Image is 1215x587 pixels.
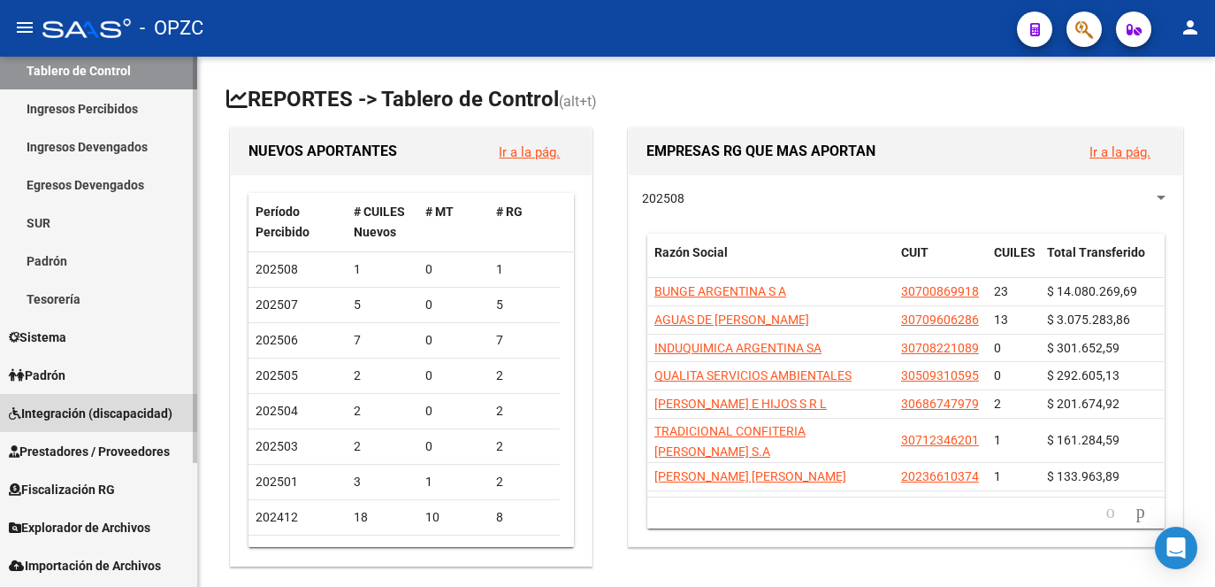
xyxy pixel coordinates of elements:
button: Ir a la pág. [1075,135,1165,168]
button: Ir a la pág. [485,135,574,168]
a: Ir a la pág. [1089,144,1150,160]
span: 202508 [256,262,298,276]
span: - OPZC [140,9,203,48]
span: 13 [994,313,1008,327]
div: 2 [354,401,411,421]
div: 10 [425,507,482,528]
div: 0 [425,295,482,315]
span: 2 [994,397,1001,411]
span: 1 [994,469,1001,483]
datatable-header-cell: CUILES [987,234,1040,292]
span: 202412 [256,510,298,524]
div: 1 [354,259,411,280]
span: 0 [994,341,1001,355]
span: Padrón [9,366,65,385]
span: $ 301.652,59 [1047,341,1119,355]
span: QUALITA SERVICIOS AMBIENTALES [654,368,852,382]
span: CUIT [901,245,928,259]
span: # MT [425,205,454,219]
span: 30509310595 [901,368,979,382]
span: # CUILES Nuevos [354,205,405,239]
span: AGUAS DE [PERSON_NAME] [654,313,809,327]
div: 1 [425,472,482,492]
span: 202504 [256,404,298,418]
div: 2 [354,436,411,457]
span: EMPRESAS RG QUE MAS APORTAN [646,143,875,159]
span: 30708221089 [901,341,979,355]
div: 2 [496,401,553,421]
span: 202506 [256,333,298,347]
div: Open Intercom Messenger [1155,527,1197,569]
span: 202505 [256,368,298,382]
div: 1 [496,259,553,280]
div: 7 [354,330,411,351]
span: $ 161.284,59 [1047,433,1119,447]
span: 202508 [642,191,684,205]
span: 202501 [256,475,298,489]
span: 0 [994,368,1001,382]
span: Total Transferido [1047,245,1145,259]
span: Explorador de Archivos [9,518,150,537]
span: 1 [994,433,1001,447]
mat-icon: menu [14,17,35,38]
span: 30700869918 [901,284,979,298]
span: BUNGE ARGENTINA S A [654,284,786,298]
a: Ir a la pág. [499,144,560,160]
a: go to previous page [1098,503,1123,522]
span: INDUQUIMICA ARGENTINA SA [654,341,821,355]
span: Importación de Archivos [9,556,161,575]
div: 0 [425,401,482,421]
div: 7 [496,330,553,351]
span: 30712346201 [901,433,979,447]
span: 202503 [256,439,298,453]
span: 20236610374 [901,469,979,483]
datatable-header-cell: # CUILES Nuevos [347,193,418,251]
span: Período Percibido [256,205,309,239]
span: Razón Social [654,245,728,259]
span: $ 14.080.269,69 [1047,284,1137,298]
span: $ 133.963,89 [1047,469,1119,483]
span: $ 201.674,92 [1047,397,1119,411]
span: Prestadores / Proveedores [9,442,170,461]
div: 3 [496,543,553,563]
span: # RG [496,205,523,219]
datatable-header-cell: Razón Social [647,234,894,292]
div: 18 [354,507,411,528]
mat-icon: person [1180,17,1201,38]
span: Fiscalización RG [9,480,115,499]
span: 202411 [256,545,298,560]
datatable-header-cell: # MT [418,193,489,251]
div: 0 [425,330,482,351]
div: 8 [496,507,553,528]
span: 23 [994,284,1008,298]
div: 2 [496,366,553,386]
div: 3 [354,472,411,492]
div: 5 [354,295,411,315]
span: CUILES [994,245,1035,259]
div: 2 [496,472,553,492]
div: 8 [354,543,411,563]
span: 202507 [256,297,298,312]
div: 2 [496,436,553,457]
div: 5 [425,543,482,563]
h1: REPORTES -> Tablero de Control [226,85,1187,116]
span: TRADICIONAL CONFITERIA [PERSON_NAME] S.A [654,424,806,459]
span: $ 3.075.283,86 [1047,313,1130,327]
div: 2 [354,366,411,386]
span: NUEVOS APORTANTES [248,143,397,159]
datatable-header-cell: CUIT [894,234,987,292]
datatable-header-cell: # RG [489,193,560,251]
div: 5 [496,295,553,315]
a: go to next page [1128,503,1153,522]
div: 0 [425,366,482,386]
span: Integración (discapacidad) [9,404,172,423]
span: [PERSON_NAME] E HIJOS S R L [654,397,827,411]
span: $ 292.605,13 [1047,368,1119,382]
span: Sistema [9,328,66,347]
span: 30709606286 [901,313,979,327]
div: 0 [425,436,482,457]
span: [PERSON_NAME] [PERSON_NAME] [654,469,846,483]
datatable-header-cell: Total Transferido [1040,234,1164,292]
span: 30686747979 [901,397,979,411]
span: (alt+t) [559,93,597,110]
